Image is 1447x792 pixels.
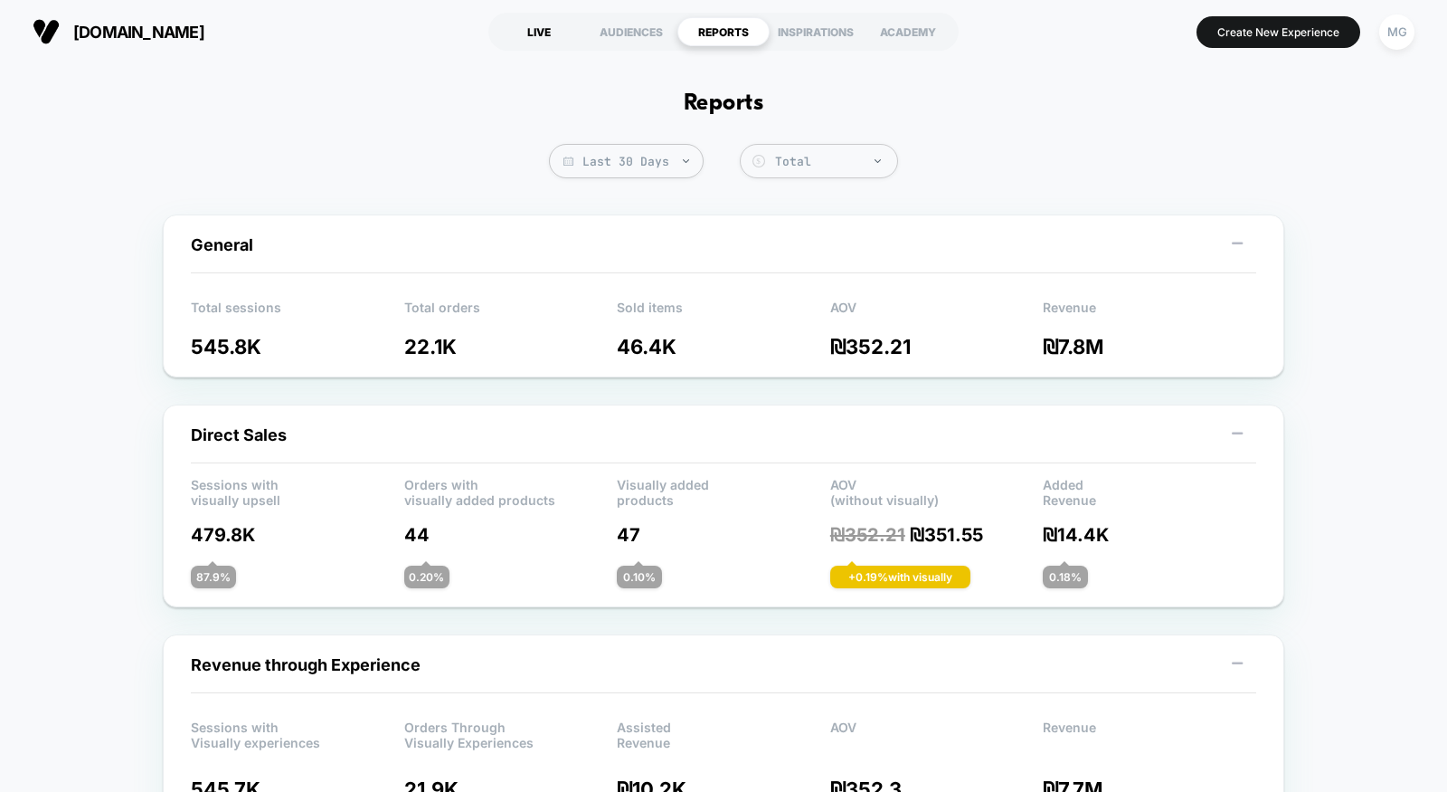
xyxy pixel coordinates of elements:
[617,524,830,546] p: 47
[191,566,236,588] div: 87.9 %
[27,17,210,46] button: [DOMAIN_NAME]
[549,144,704,178] span: Last 30 Days
[493,17,585,46] div: LIVE
[191,720,404,747] p: Sessions with Visually experiences
[1043,477,1256,504] p: Added Revenue
[404,720,618,747] p: Orders Through Visually Experiences
[191,425,287,444] span: Direct Sales
[875,159,881,163] img: end
[404,477,618,504] p: Orders with visually added products
[830,524,905,546] span: ₪ 352.21
[1043,524,1256,546] p: ₪ 14.4K
[1379,14,1414,50] div: MG
[404,566,449,588] div: 0.20 %
[830,524,1044,546] p: ₪ 351.55
[1043,566,1088,588] div: 0.18 %
[617,335,830,358] p: 46.4K
[191,335,404,358] p: 545.8K
[770,17,862,46] div: INSPIRATIONS
[617,300,830,327] p: Sold items
[585,17,677,46] div: AUDIENCES
[830,300,1044,327] p: AOV
[830,477,1044,504] p: AOV (without visually)
[191,524,404,546] p: 479.8K
[830,720,1044,747] p: AOV
[617,477,830,504] p: Visually added products
[404,524,618,546] p: 44
[683,159,689,163] img: end
[830,335,1044,358] p: ₪ 352.21
[775,154,888,169] div: Total
[862,17,954,46] div: ACADEMY
[563,157,573,166] img: calendar
[404,335,618,358] p: 22.1K
[684,91,763,117] h1: Reports
[1374,14,1420,51] button: MG
[1043,300,1256,327] p: Revenue
[756,157,761,166] tspan: $
[1043,335,1256,358] p: ₪ 7.8M
[191,235,253,254] span: General
[677,17,770,46] div: REPORTS
[191,300,404,327] p: Total sessions
[830,566,970,588] div: + 0.19 % with visually
[1043,720,1256,747] p: Revenue
[617,566,662,588] div: 0.10 %
[404,300,618,327] p: Total orders
[33,18,60,45] img: Visually logo
[617,720,830,747] p: Assisted Revenue
[191,655,421,674] span: Revenue through Experience
[1196,16,1360,48] button: Create New Experience
[191,477,404,504] p: Sessions with visually upsell
[73,23,204,42] span: [DOMAIN_NAME]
